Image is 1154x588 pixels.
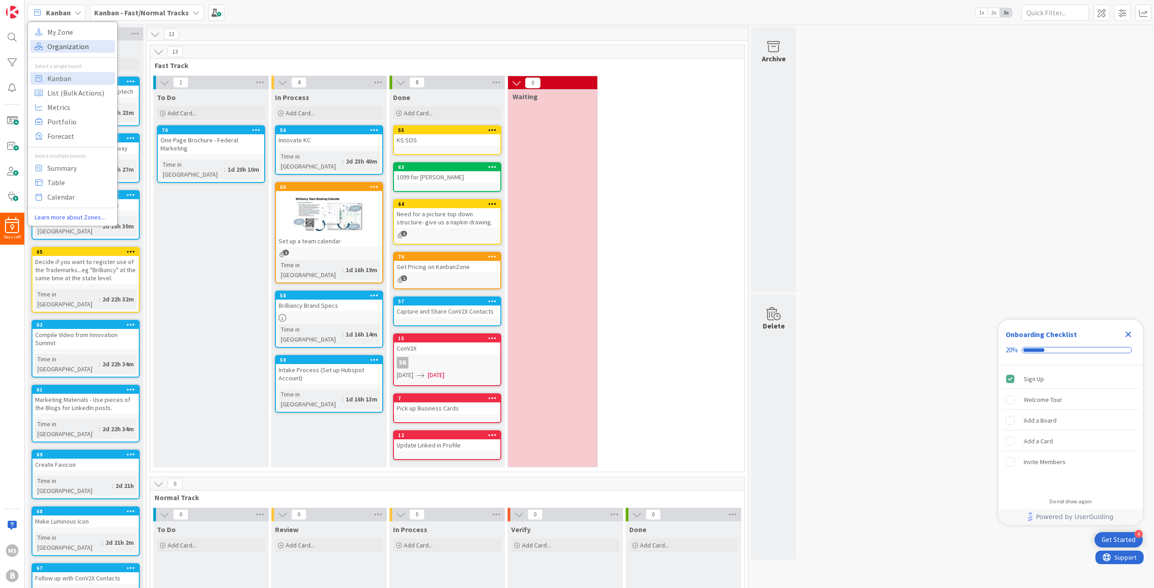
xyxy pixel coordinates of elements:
[522,541,551,549] span: Add Card...
[1135,530,1143,538] div: 4
[32,564,139,572] div: 67
[35,216,99,236] div: Time in [GEOGRAPHIC_DATA]
[158,134,264,154] div: One Page Brochure - Federal Marketing
[47,40,112,53] span: Organization
[397,357,408,369] div: SB
[32,572,139,584] div: Follow up with ConV2X Contacts
[276,356,382,384] div: 59Intake Process (Set up Hubspot Account)
[99,294,100,304] span: :
[32,256,139,284] div: Decide if you want to register use of the Trademarks...eg "Brilliancy" at the same time at the st...
[763,320,785,331] div: Delete
[343,265,380,275] div: 1d 16h 19m
[409,509,425,520] span: 0
[1006,346,1018,354] div: 20%
[32,394,139,414] div: Marketing Materials - Use pieces of the Blogs for LinkedIn posts.
[30,26,115,38] a: My Zone
[394,394,500,414] div: 7Pick up Business Cards
[30,130,115,142] a: Forecast
[173,77,188,88] span: 1
[629,525,646,534] span: Done
[32,321,139,329] div: 62
[30,101,115,114] a: Metrics
[47,25,112,39] span: My Zone
[279,324,342,344] div: Time in [GEOGRAPHIC_DATA]
[394,208,500,228] div: Need for a picture top down structure- give us a napkin drawing.
[47,190,112,204] span: Calendar
[10,224,14,231] span: 9
[394,297,500,317] div: 57Capture and Share ConV2X Contacts
[1002,369,1139,389] div: Sign Up is complete.
[1094,532,1143,547] div: Open Get Started checklist, remaining modules: 4
[342,156,343,166] span: :
[398,127,500,133] div: 55
[343,329,380,339] div: 1d 16h 14m
[37,451,139,458] div: 69
[283,250,289,255] span: 1
[32,248,139,284] div: 65Decide if you want to register use of the Trademarks...eg "Brilliancy" at the same time at the ...
[279,260,342,280] div: Time in [GEOGRAPHIC_DATA]
[47,115,112,128] span: Portfolio
[30,115,115,128] a: Portfolio
[46,7,71,18] span: Kanban
[276,300,382,311] div: Brilliancy Brand Specs
[394,200,500,228] div: 64Need for a picture top down structure- give us a napkin drawing.
[1000,8,1012,17] span: 3x
[394,305,500,317] div: Capture and Share ConV2X Contacts
[6,6,18,18] img: Visit kanbanzone.com
[988,8,1000,17] span: 2x
[394,134,500,146] div: KS SOS
[398,335,500,342] div: 15
[640,541,669,549] span: Add Card...
[394,253,500,261] div: 74
[1036,511,1113,522] span: Powered by UserGuiding
[32,248,139,256] div: 65
[398,201,500,207] div: 64
[30,87,115,99] a: List (Bulk Actions)
[409,77,425,88] span: 8
[100,221,136,231] div: 2d 16h 30m
[998,365,1143,492] div: Checklist items
[37,249,139,255] div: 65
[100,424,136,434] div: 2d 22h 34m
[32,564,139,584] div: 67Follow up with ConV2X Contacts
[394,342,500,354] div: ConV2X
[276,235,382,247] div: Set up a team calendar
[280,357,382,363] div: 59
[1049,498,1092,505] div: Do not show again
[342,265,343,275] span: :
[511,525,531,534] span: Verify
[342,394,343,404] span: :
[975,8,988,17] span: 1x
[162,127,264,133] div: 70
[32,329,139,349] div: Compile Video from Innovation Summit
[280,127,382,133] div: 56
[1024,415,1057,426] div: Add a Board
[275,93,309,102] span: In Process
[1021,5,1089,21] input: Quick Filter...
[113,481,136,491] div: 2d 21h
[158,126,264,134] div: 70
[394,163,500,171] div: 63
[286,541,315,549] span: Add Card...
[1006,329,1077,340] div: Onboarding Checklist
[37,322,139,328] div: 62
[32,459,139,470] div: Create Favicon
[100,294,136,304] div: 2d 22h 32m
[168,109,197,117] span: Add Card...
[30,176,115,189] a: Table
[1002,431,1139,451] div: Add a Card is incomplete.
[35,419,99,439] div: Time in [GEOGRAPHIC_DATA]
[276,126,382,146] div: 56Innovate KC
[398,164,500,170] div: 63
[155,61,733,70] span: Fast Track
[276,126,382,134] div: 56
[47,86,112,100] span: List (Bulk Actions)
[225,164,261,174] div: 1d 20h 10m
[32,386,139,414] div: 61Marketing Materials - Use pieces of the Blogs for LinkedIn posts.
[276,292,382,300] div: 58
[404,109,433,117] span: Add Card...
[6,570,18,582] div: B
[30,191,115,203] a: Calendar
[102,538,103,547] span: :
[393,93,410,102] span: Done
